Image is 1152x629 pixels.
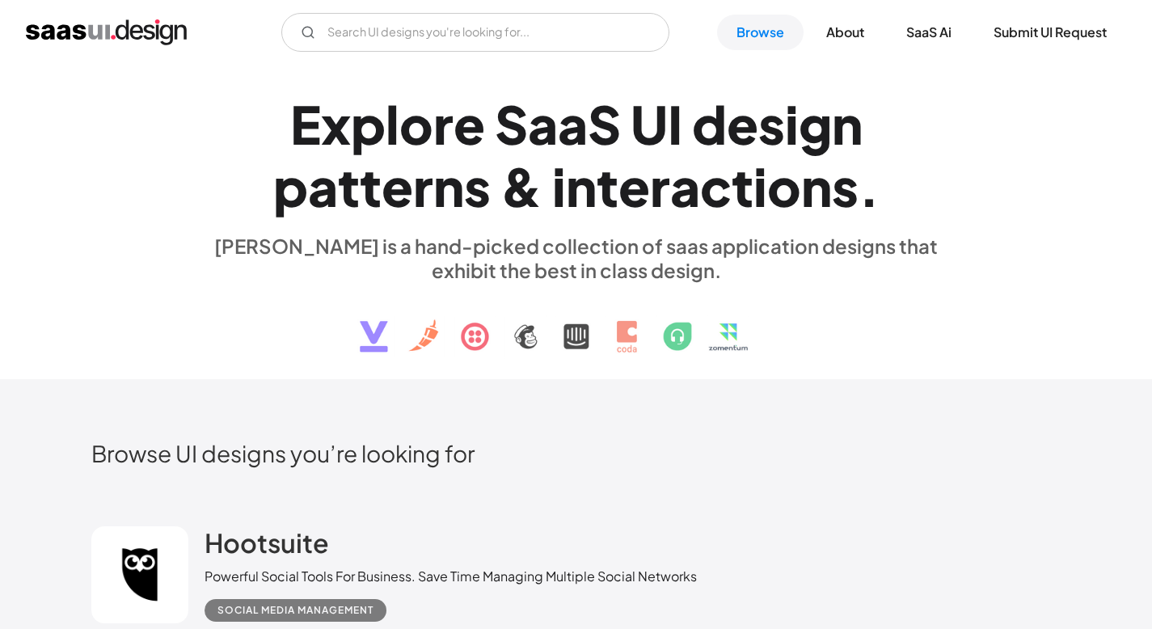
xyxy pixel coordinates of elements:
h2: Browse UI designs you’re looking for [91,439,1061,467]
a: Submit UI Request [974,15,1126,50]
div: . [859,155,880,217]
div: t [732,155,753,217]
a: home [26,19,187,45]
a: SaaS Ai [887,15,971,50]
div: e [382,155,413,217]
div: g [799,93,832,155]
div: i [785,93,799,155]
div: p [273,155,308,217]
div: i [552,155,566,217]
div: a [558,93,588,155]
div: t [360,155,382,217]
div: r [650,155,670,217]
div: a [308,155,338,217]
div: r [433,93,454,155]
div: t [338,155,360,217]
div: a [670,155,700,217]
div: e [727,93,758,155]
div: e [618,155,650,217]
div: s [832,155,859,217]
div: s [758,93,785,155]
div: & [500,155,542,217]
form: Email Form [281,13,669,52]
a: Browse [717,15,804,50]
div: n [801,155,832,217]
div: e [454,93,485,155]
h1: Explore SaaS UI design patterns & interactions. [205,93,948,217]
input: Search UI designs you're looking for... [281,13,669,52]
div: n [433,155,464,217]
div: S [495,93,528,155]
div: l [386,93,399,155]
img: text, icon, saas logo [331,282,821,366]
div: [PERSON_NAME] is a hand-picked collection of saas application designs that exhibit the best in cl... [205,234,948,282]
div: Social Media Management [217,601,373,620]
div: c [700,155,732,217]
div: d [692,93,727,155]
h2: Hootsuite [205,526,329,559]
div: n [566,155,597,217]
div: E [290,93,321,155]
div: p [351,93,386,155]
div: Powerful Social Tools For Business. Save Time Managing Multiple Social Networks [205,567,697,586]
div: n [832,93,863,155]
div: I [668,93,682,155]
div: r [413,155,433,217]
div: o [767,155,801,217]
div: a [528,93,558,155]
div: x [321,93,351,155]
div: U [631,93,668,155]
div: t [597,155,618,217]
a: About [807,15,884,50]
div: S [588,93,621,155]
a: Hootsuite [205,526,329,567]
div: o [399,93,433,155]
div: s [464,155,491,217]
div: i [753,155,767,217]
